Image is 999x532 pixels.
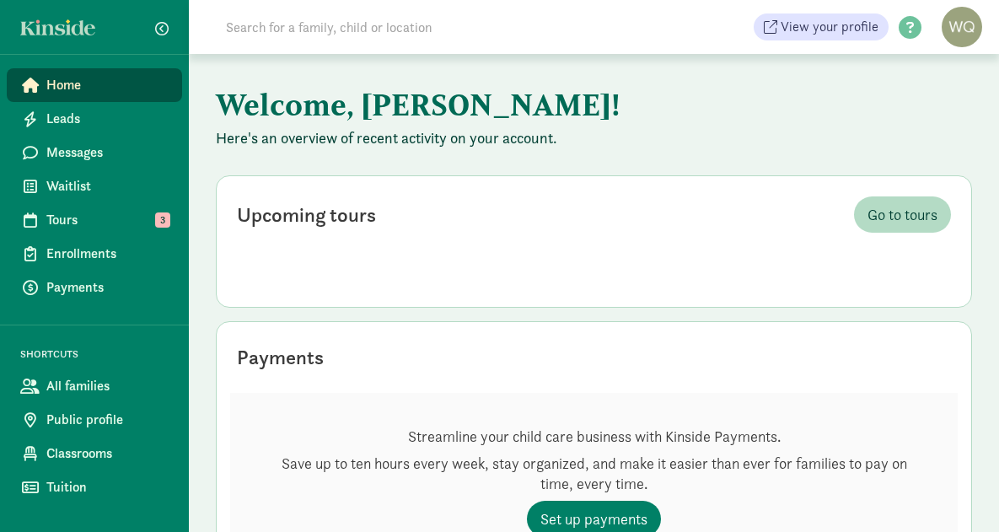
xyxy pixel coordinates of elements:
[7,136,182,169] a: Messages
[237,200,376,230] div: Upcoming tours
[7,203,182,237] a: Tours 3
[867,203,937,226] span: Go to tours
[7,68,182,102] a: Home
[46,109,169,129] span: Leads
[7,271,182,304] a: Payments
[264,454,924,494] p: Save up to ten hours every week, stay organized, and make it easier than ever for families to pay...
[264,427,924,447] p: Streamline your child care business with Kinside Payments.
[155,212,170,228] span: 3
[540,508,647,530] span: Set up payments
[46,443,169,464] span: Classrooms
[7,369,182,403] a: All families
[7,169,182,203] a: Waitlist
[46,176,169,196] span: Waitlist
[46,244,169,264] span: Enrollments
[216,128,972,148] p: Here's an overview of recent activity on your account.
[7,470,182,504] a: Tuition
[46,75,169,95] span: Home
[237,342,324,373] div: Payments
[216,81,972,128] h1: Welcome, [PERSON_NAME]!
[216,10,689,44] input: Search for a family, child or location
[7,102,182,136] a: Leads
[7,403,182,437] a: Public profile
[854,196,951,233] a: Go to tours
[46,410,169,430] span: Public profile
[754,13,889,40] a: View your profile
[46,477,169,497] span: Tuition
[46,277,169,298] span: Payments
[781,17,878,37] span: View your profile
[46,376,169,396] span: All families
[46,142,169,163] span: Messages
[7,237,182,271] a: Enrollments
[915,451,999,532] iframe: Chat Widget
[46,210,169,230] span: Tours
[7,437,182,470] a: Classrooms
